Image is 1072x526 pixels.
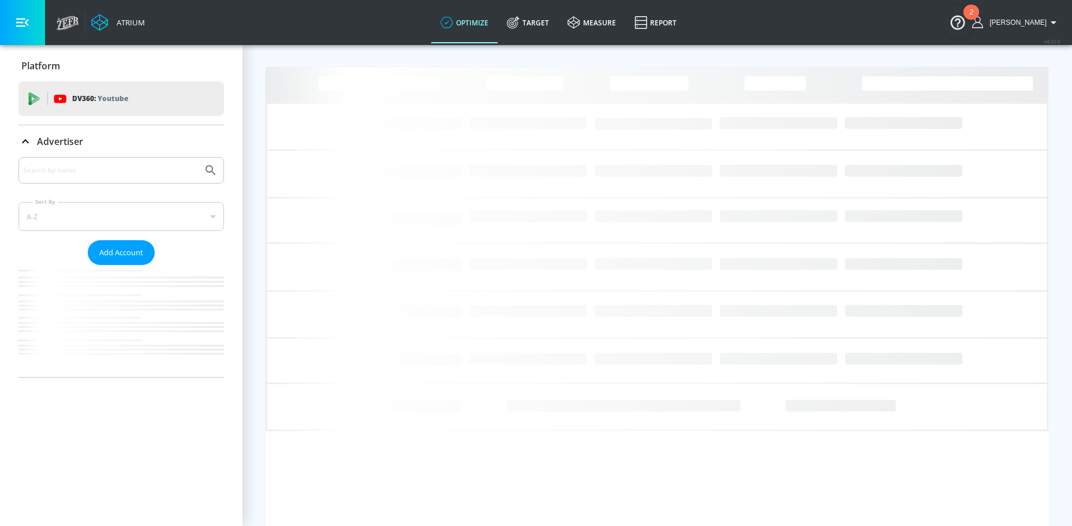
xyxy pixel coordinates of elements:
button: Add Account [88,240,155,265]
div: Advertiser [18,125,224,158]
a: Atrium [91,14,145,31]
div: DV360: Youtube [18,81,224,116]
a: Target [498,2,558,43]
div: A-Z [18,202,224,231]
span: Add Account [99,246,143,259]
p: Platform [21,59,60,72]
span: login as: nathan.mistretta@zefr.com [985,18,1047,27]
a: optimize [431,2,498,43]
p: Advertiser [37,135,83,148]
button: Open Resource Center, 2 new notifications [942,6,974,38]
nav: list of Advertiser [18,265,224,377]
button: [PERSON_NAME] [972,16,1060,29]
input: Search by name [23,163,198,178]
label: Sort By [33,198,58,206]
p: DV360: [72,92,128,105]
a: Report [625,2,686,43]
div: Atrium [112,17,145,28]
p: Youtube [98,92,128,105]
span: v 4.32.0 [1044,38,1060,44]
div: Advertiser [18,157,224,377]
div: 2 [969,12,973,27]
div: Platform [18,50,224,82]
a: measure [558,2,625,43]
